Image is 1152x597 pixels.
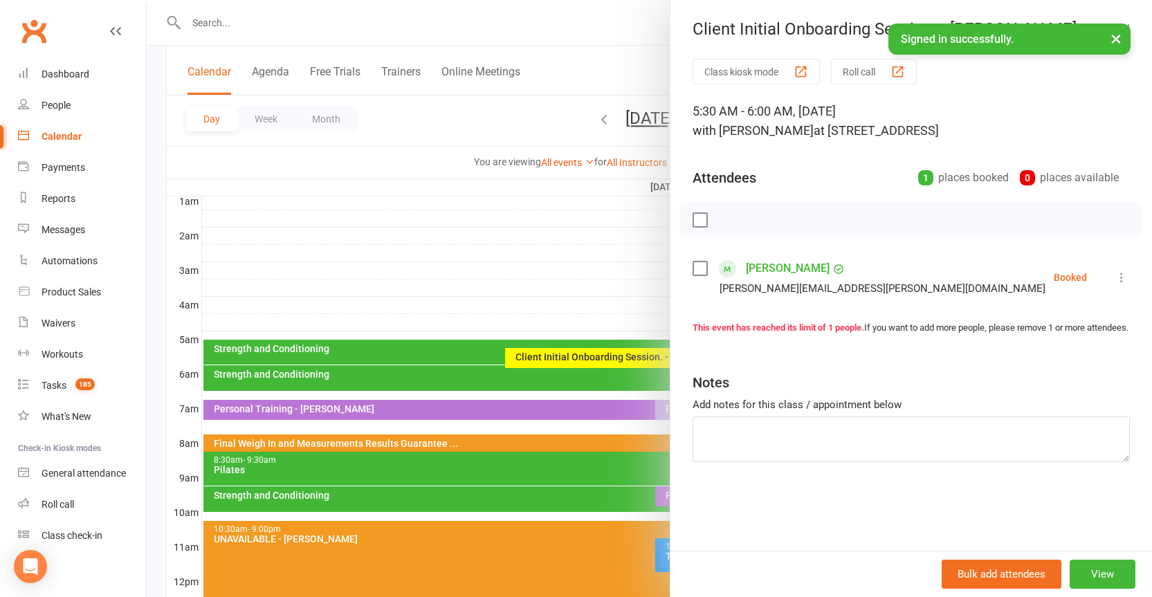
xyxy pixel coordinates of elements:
[42,318,75,329] div: Waivers
[693,396,1130,413] div: Add notes for this class / appointment below
[18,339,146,370] a: Workouts
[18,152,146,183] a: Payments
[42,224,85,235] div: Messages
[693,123,814,138] span: with [PERSON_NAME]
[693,102,1130,140] div: 5:30 AM - 6:00 AM, [DATE]
[18,59,146,90] a: Dashboard
[42,68,89,80] div: Dashboard
[18,401,146,432] a: What's New
[42,380,66,391] div: Tasks
[42,349,83,360] div: Workouts
[42,530,102,541] div: Class check-in
[18,520,146,551] a: Class kiosk mode
[1054,273,1087,282] div: Booked
[14,550,47,583] div: Open Intercom Messenger
[918,168,1009,187] div: places booked
[18,183,146,214] a: Reports
[1020,170,1035,185] div: 0
[18,458,146,489] a: General attendance kiosk mode
[693,373,729,392] div: Notes
[42,255,98,266] div: Automations
[670,19,1152,39] div: Client Initial Onboarding Session. - [PERSON_NAME]
[693,321,1130,336] div: If you want to add more people, please remove 1 or more attendees.
[1070,560,1135,589] button: View
[693,59,820,84] button: Class kiosk mode
[42,100,71,111] div: People
[42,411,91,422] div: What's New
[17,14,51,48] a: Clubworx
[42,162,85,173] div: Payments
[42,499,74,510] div: Roll call
[814,123,939,138] span: at [STREET_ADDRESS]
[42,286,101,297] div: Product Sales
[42,468,126,479] div: General attendance
[1104,24,1128,53] button: ×
[18,308,146,339] a: Waivers
[693,322,864,333] strong: This event has reached its limit of 1 people.
[693,168,756,187] div: Attendees
[18,370,146,401] a: Tasks 185
[831,59,917,84] button: Roll call
[18,121,146,152] a: Calendar
[18,246,146,277] a: Automations
[746,257,830,279] a: [PERSON_NAME]
[1020,168,1119,187] div: places available
[18,214,146,246] a: Messages
[18,90,146,121] a: People
[942,560,1061,589] button: Bulk add attendees
[42,193,75,204] div: Reports
[18,489,146,520] a: Roll call
[918,170,933,185] div: 1
[901,33,1014,46] span: Signed in successfully.
[18,277,146,308] a: Product Sales
[720,279,1045,297] div: [PERSON_NAME][EMAIL_ADDRESS][PERSON_NAME][DOMAIN_NAME]
[75,378,95,390] span: 185
[42,131,82,142] div: Calendar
